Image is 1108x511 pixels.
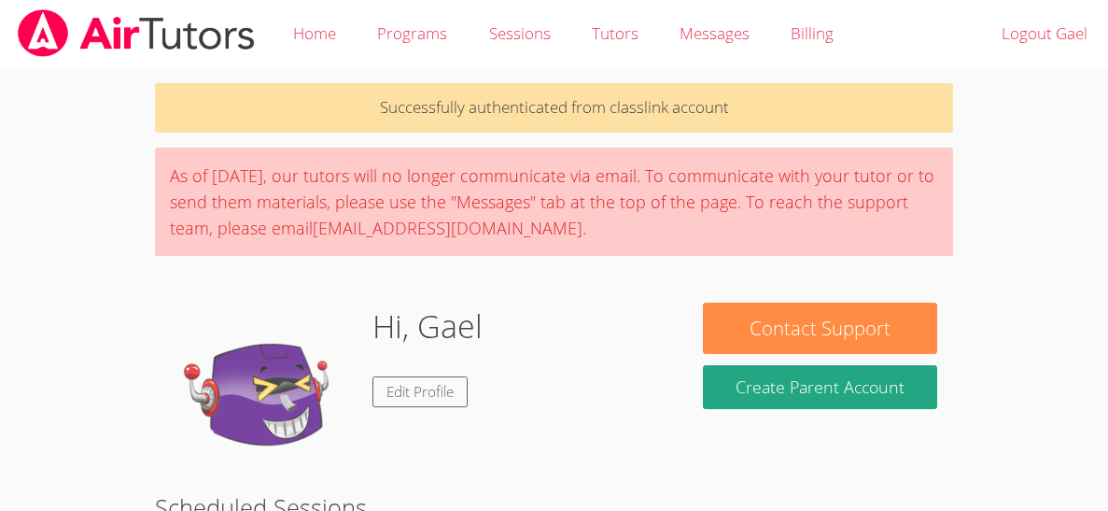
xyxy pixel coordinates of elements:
[680,22,750,44] span: Messages
[155,148,953,256] div: As of [DATE], our tutors will no longer communicate via email. To communicate with your tutor or ...
[703,303,937,354] button: Contact Support
[372,303,483,350] h1: Hi, Gael
[155,83,953,133] p: Successfully authenticated from classlink account
[703,365,937,409] button: Create Parent Account
[372,376,468,407] a: Edit Profile
[171,303,358,490] img: default.png
[16,9,257,57] img: airtutors_banner-c4298cdbf04f3fff15de1276eac7730deb9818008684d7c2e4769d2f7ddbe033.png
